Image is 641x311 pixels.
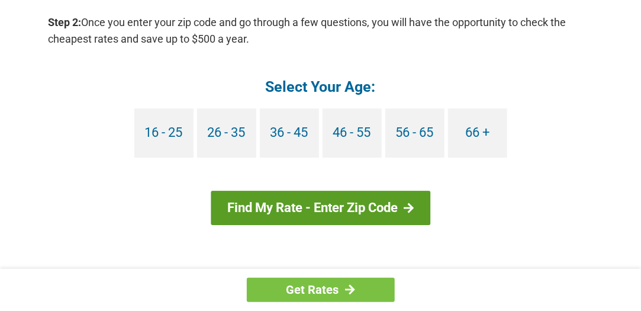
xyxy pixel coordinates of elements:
[260,108,319,158] a: 36 - 45
[197,108,256,158] a: 26 - 35
[211,191,430,225] a: Find My Rate - Enter Zip Code
[49,14,593,47] p: Once you enter your zip code and go through a few questions, you will have the opportunity to che...
[49,77,593,97] h4: Select Your Age:
[448,108,507,158] a: 66 +
[247,278,395,302] a: Get Rates
[49,16,82,28] b: Step 2:
[385,108,444,158] a: 56 - 65
[323,108,382,158] a: 46 - 55
[134,108,194,158] a: 16 - 25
